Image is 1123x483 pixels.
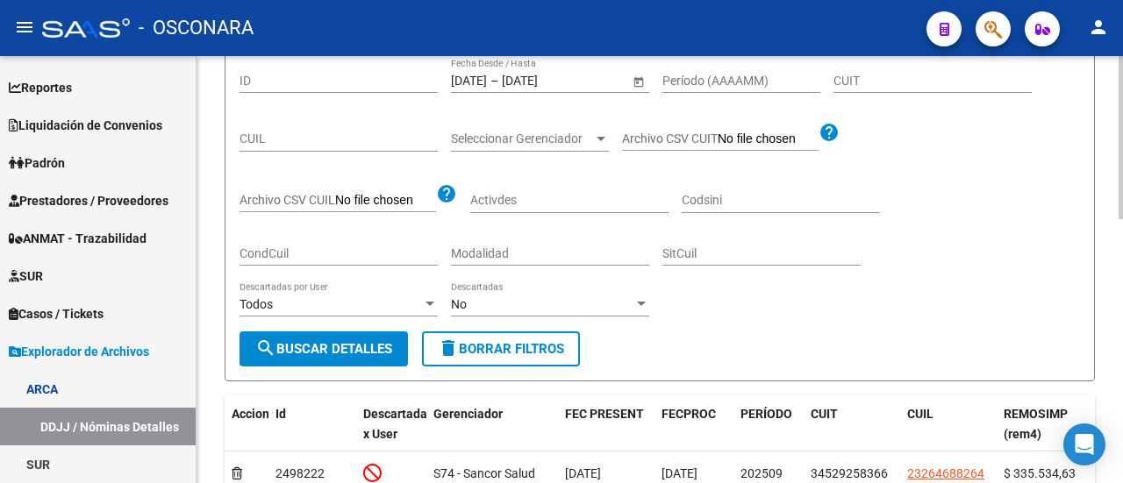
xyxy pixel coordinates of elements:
[335,193,436,209] input: Archivo CSV CUIL
[1088,17,1109,38] mat-icon: person
[275,407,286,421] span: Id
[451,131,593,146] span: Seleccionar Gerenciador
[622,131,718,146] span: Archivo CSV CUIT
[240,193,335,207] span: Archivo CSV CUIL
[565,407,644,421] span: FEC PRESENT
[740,407,792,421] span: PERÍODO
[558,395,654,453] datatable-header-cell: FEC PRESENT
[907,407,933,421] span: CUIL
[9,78,72,97] span: Reportes
[654,395,733,453] datatable-header-cell: FECPROC
[9,191,168,210] span: Prestadores / Proveedores
[255,341,392,357] span: Buscar Detalles
[1063,423,1105,465] div: Open Intercom Messenger
[14,17,35,38] mat-icon: menu
[9,266,43,286] span: SUR
[662,407,716,421] span: FECPROC
[662,466,697,480] span: [DATE]
[502,74,588,89] input: Fecha fin
[1004,466,1076,480] span: $ 335.534,63
[9,229,147,248] span: ANMAT - Trazabilidad
[490,74,498,89] span: –
[804,395,900,453] datatable-header-cell: CUIT
[139,9,254,47] span: - OSCONARA
[426,395,558,453] datatable-header-cell: Gerenciador
[9,153,65,173] span: Padrón
[438,337,459,359] mat-icon: delete
[1004,407,1068,441] span: REMOSIMP (rem4)
[9,342,149,361] span: Explorador de Archivos
[900,395,997,453] datatable-header-cell: CUIL
[436,183,457,204] mat-icon: help
[629,72,647,90] button: Open calendar
[819,122,840,143] mat-icon: help
[433,466,535,480] span: S74 - Sancor Salud
[232,407,269,421] span: Accion
[718,131,819,147] input: Archivo CSV CUIT
[9,304,104,323] span: Casos / Tickets
[255,337,276,359] mat-icon: search
[811,407,838,421] span: CUIT
[275,466,325,480] span: 2498222
[733,395,804,453] datatable-header-cell: PERÍODO
[240,297,273,311] span: Todos
[740,466,783,480] span: 202509
[356,395,426,453] datatable-header-cell: Descartada x User
[433,407,503,421] span: Gerenciador
[268,395,356,453] datatable-header-cell: Id
[451,297,467,311] span: No
[9,116,162,135] span: Liquidación de Convenios
[438,341,564,357] span: Borrar Filtros
[907,466,984,480] span: 23264688264
[225,395,268,453] datatable-header-cell: Accion
[451,74,487,89] input: Fecha inicio
[240,331,408,366] button: Buscar Detalles
[422,331,580,366] button: Borrar Filtros
[565,466,601,480] span: [DATE]
[363,407,427,441] span: Descartada x User
[997,395,1093,453] datatable-header-cell: REMOSIMP (rem4)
